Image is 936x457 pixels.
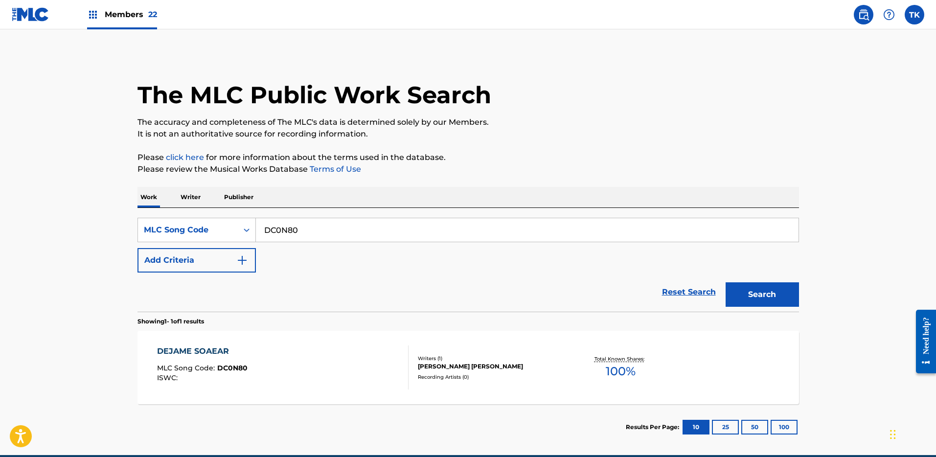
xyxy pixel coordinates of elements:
img: Top Rightsholders [87,9,99,21]
span: MLC Song Code : [157,364,217,372]
span: DC0N80 [217,364,248,372]
div: Help [879,5,899,24]
div: User Menu [905,5,924,24]
iframe: Chat Widget [887,410,936,457]
p: Showing 1 - 1 of 1 results [137,317,204,326]
img: search [858,9,869,21]
div: MLC Song Code [144,224,232,236]
div: Drag [890,420,896,449]
button: Add Criteria [137,248,256,273]
a: Terms of Use [308,164,361,174]
p: Publisher [221,187,256,207]
button: 10 [683,420,709,434]
img: MLC Logo [12,7,49,22]
button: 25 [712,420,739,434]
button: 50 [741,420,768,434]
p: Results Per Page: [626,423,682,432]
button: Search [726,282,799,307]
a: DEJAME SOAEARMLC Song Code:DC0N80ISWC:Writers (1)[PERSON_NAME] [PERSON_NAME]Recording Artists (0)... [137,331,799,404]
p: Work [137,187,160,207]
img: 9d2ae6d4665cec9f34b9.svg [236,254,248,266]
button: 100 [771,420,798,434]
a: click here [166,153,204,162]
p: Please review the Musical Works Database [137,163,799,175]
div: Writers ( 1 ) [418,355,566,362]
span: ISWC : [157,373,180,382]
div: [PERSON_NAME] [PERSON_NAME] [418,362,566,371]
div: DEJAME SOAEAR [157,345,248,357]
span: 100 % [606,363,636,380]
img: help [883,9,895,21]
span: 22 [148,10,157,19]
h1: The MLC Public Work Search [137,80,491,110]
p: It is not an authoritative source for recording information. [137,128,799,140]
p: Writer [178,187,204,207]
span: Members [105,9,157,20]
a: Reset Search [657,281,721,303]
div: Recording Artists ( 0 ) [418,373,566,381]
iframe: Resource Center [909,302,936,381]
p: Please for more information about the terms used in the database. [137,152,799,163]
a: Public Search [854,5,873,24]
form: Search Form [137,218,799,312]
p: Total Known Shares: [594,355,647,363]
p: The accuracy and completeness of The MLC's data is determined solely by our Members. [137,116,799,128]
